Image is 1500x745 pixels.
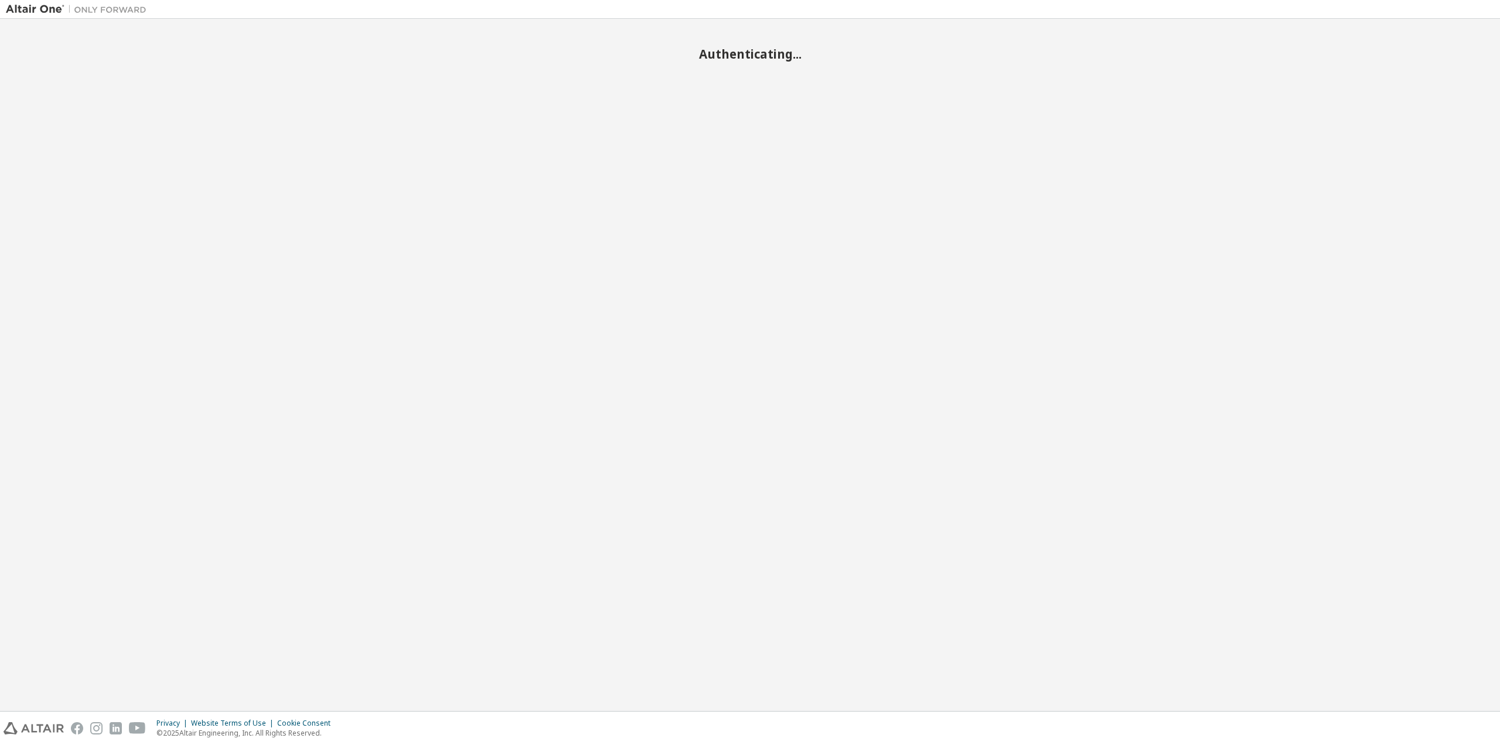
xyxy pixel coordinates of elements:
img: instagram.svg [90,722,103,734]
img: linkedin.svg [110,722,122,734]
img: altair_logo.svg [4,722,64,734]
div: Website Terms of Use [191,719,277,728]
img: youtube.svg [129,722,146,734]
div: Cookie Consent [277,719,337,728]
img: Altair One [6,4,152,15]
h2: Authenticating... [6,46,1494,62]
img: facebook.svg [71,722,83,734]
p: © 2025 Altair Engineering, Inc. All Rights Reserved. [156,728,337,738]
div: Privacy [156,719,191,728]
